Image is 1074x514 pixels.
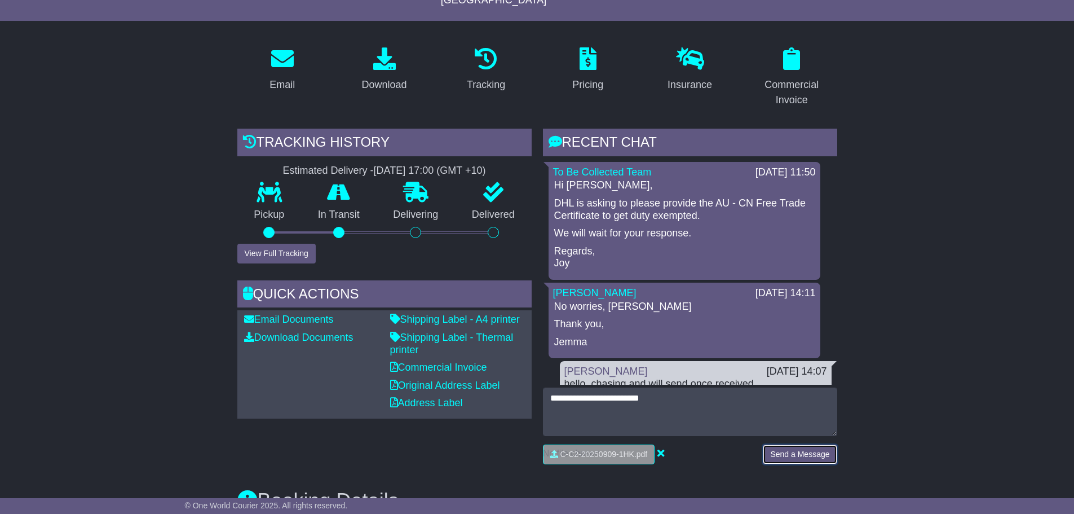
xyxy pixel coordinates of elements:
[564,366,648,377] a: [PERSON_NAME]
[237,165,532,177] div: Estimated Delivery -
[262,43,302,96] a: Email
[244,314,334,325] a: Email Documents
[354,43,414,96] a: Download
[467,77,505,93] div: Tracking
[763,445,837,464] button: Send a Message
[553,166,652,178] a: To Be Collected Team
[746,43,837,112] a: Commercial Invoice
[237,280,532,311] div: Quick Actions
[755,287,816,300] div: [DATE] 14:11
[390,332,514,355] a: Shipping Label - Thermal printer
[554,245,815,270] p: Regards, Joy
[374,165,486,177] div: [DATE] 17:00 (GMT +10)
[565,43,611,96] a: Pricing
[455,209,532,221] p: Delivered
[301,209,377,221] p: In Transit
[390,362,487,373] a: Commercial Invoice
[572,77,603,93] div: Pricing
[553,287,637,298] a: [PERSON_NAME]
[237,244,316,263] button: View Full Tracking
[755,166,816,179] div: [DATE] 11:50
[244,332,353,343] a: Download Documents
[185,501,348,510] span: © One World Courier 2025. All rights reserved.
[361,77,406,93] div: Download
[554,301,815,313] p: No worries, [PERSON_NAME]
[668,77,712,93] div: Insurance
[767,366,827,378] div: [DATE] 14:07
[269,77,295,93] div: Email
[554,318,815,331] p: Thank you,
[390,397,463,408] a: Address Label
[237,209,302,221] p: Pickup
[564,378,827,390] div: hello, chasing and will send once received
[237,129,532,159] div: Tracking history
[459,43,512,96] a: Tracking
[237,490,837,512] h3: Booking Details
[390,314,520,325] a: Shipping Label - A4 printer
[754,77,830,108] div: Commercial Invoice
[660,43,719,96] a: Insurance
[554,227,815,240] p: We will wait for your response.
[377,209,456,221] p: Delivering
[543,129,837,159] div: RECENT CHAT
[554,197,815,222] p: DHL is asking to please provide the AU - CN Free Trade Certificate to get duty exempted.
[390,380,500,391] a: Original Address Label
[554,336,815,349] p: Jemma
[554,179,815,192] p: Hi [PERSON_NAME],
